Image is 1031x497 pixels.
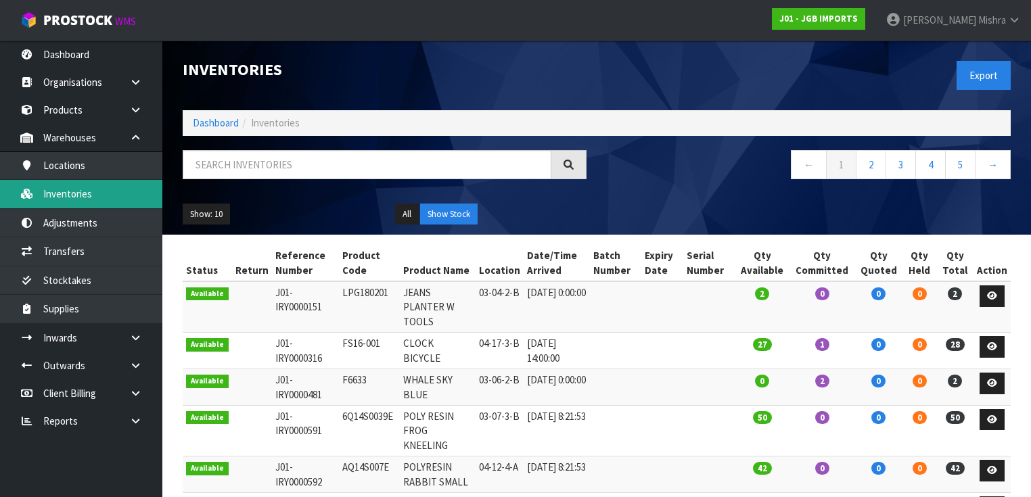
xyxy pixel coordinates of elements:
img: cube-alt.png [20,11,37,28]
span: 1 [815,338,829,351]
span: 2 [755,287,769,300]
span: Available [186,375,229,388]
a: J01 - JGB IMPORTS [772,8,865,30]
span: 0 [913,338,927,351]
span: 0 [913,375,927,387]
td: 03-07-3-B [476,405,524,456]
td: 6Q14S0039E [339,405,400,456]
th: Location [476,245,524,281]
a: 4 [915,150,946,179]
td: LPG180201 [339,281,400,333]
td: [DATE] 0:00:00 [524,369,590,406]
span: 0 [871,462,886,475]
span: Available [186,462,229,475]
th: Return [232,245,272,281]
td: J01-IRY0000316 [272,333,339,369]
input: Search inventories [183,150,551,179]
th: Status [183,245,232,281]
a: 2 [856,150,886,179]
span: 2 [815,375,829,387]
span: 0 [871,338,886,351]
button: Show: 10 [183,204,230,225]
span: [PERSON_NAME] [903,14,976,26]
span: 0 [815,287,829,300]
a: 1 [826,150,856,179]
a: 5 [945,150,976,179]
button: All [395,204,419,225]
th: Qty Quoted [854,245,903,281]
td: AQ14S007E [339,456,400,493]
td: J01-IRY0000481 [272,369,339,406]
th: Reference Number [272,245,339,281]
th: Expiry Date [641,245,683,281]
td: POLY RESIN FROG KNEELING [400,405,475,456]
td: POLYRESIN RABBIT SMALL [400,456,475,493]
th: Date/Time Arrived [524,245,590,281]
td: FS16-001 [339,333,400,369]
th: Action [973,245,1011,281]
td: F6633 [339,369,400,406]
span: 2 [948,375,962,387]
th: Serial Number [683,245,735,281]
span: ProStock [43,11,112,29]
th: Qty Committed [789,245,854,281]
span: Inventories [251,116,300,129]
span: 0 [815,411,829,424]
a: ← [791,150,827,179]
span: 2 [948,287,962,300]
td: J01-IRY0000151 [272,281,339,333]
td: JEANS PLANTER W TOOLS [400,281,475,333]
h1: Inventories [183,61,587,79]
nav: Page navigation [607,150,1011,183]
button: Show Stock [420,204,478,225]
td: [DATE] 0:00:00 [524,281,590,333]
th: Batch Number [590,245,641,281]
th: Product Name [400,245,475,281]
span: 0 [871,375,886,387]
a: 3 [886,150,916,179]
span: 0 [913,287,927,300]
span: Available [186,338,229,352]
span: 0 [913,462,927,475]
td: [DATE] 8:21:53 [524,456,590,493]
td: J01-IRY0000592 [272,456,339,493]
span: 42 [753,462,772,475]
span: Mishra [978,14,1006,26]
strong: J01 - JGB IMPORTS [779,13,858,24]
td: J01-IRY0000591 [272,405,339,456]
span: 42 [946,462,965,475]
small: WMS [115,15,136,28]
td: 04-17-3-B [476,333,524,369]
span: 0 [815,462,829,475]
span: Available [186,287,229,301]
a: Dashboard [193,116,239,129]
td: 04-12-4-A [476,456,524,493]
th: Qty Total [936,245,973,281]
span: 27 [753,338,772,351]
td: WHALE SKY BLUE [400,369,475,406]
span: 0 [871,287,886,300]
span: 0 [913,411,927,424]
span: 28 [946,338,965,351]
a: → [975,150,1011,179]
span: 50 [753,411,772,424]
span: Available [186,411,229,425]
button: Export [957,61,1011,90]
th: Product Code [339,245,400,281]
span: 0 [871,411,886,424]
th: Qty Available [735,245,789,281]
td: 03-04-2-B [476,281,524,333]
td: [DATE] 8:21:53 [524,405,590,456]
td: 03-06-2-B [476,369,524,406]
span: 0 [755,375,769,387]
span: 50 [946,411,965,424]
td: [DATE] 14:00:00 [524,333,590,369]
td: CLOCK BICYCLE [400,333,475,369]
th: Qty Held [903,245,937,281]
